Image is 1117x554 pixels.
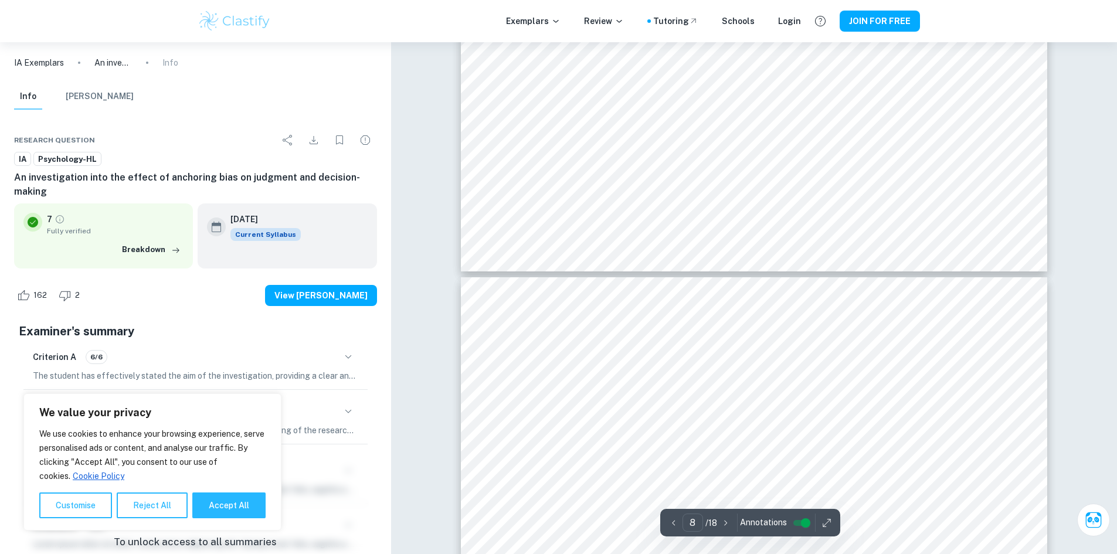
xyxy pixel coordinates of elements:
[265,285,377,306] button: View [PERSON_NAME]
[14,171,377,199] h6: An investigation into the effect of anchoring bias on judgment and decision-making
[33,152,101,166] a: Psychology-HL
[230,213,291,226] h6: [DATE]
[14,56,64,69] a: IA Exemplars
[14,135,95,145] span: Research question
[740,516,787,529] span: Annotations
[119,241,184,259] button: Breakdown
[86,352,107,362] span: 6/6
[23,393,281,531] div: We value your privacy
[33,369,358,382] p: The student has effectively stated the aim of the investigation, providing a clear and concise ex...
[39,406,266,420] p: We value your privacy
[230,228,301,241] span: Current Syllabus
[14,152,31,166] a: IA
[584,15,624,28] p: Review
[14,286,53,305] div: Like
[56,286,86,305] div: Dislike
[722,15,755,28] a: Schools
[39,492,112,518] button: Customise
[55,214,65,225] a: Grade fully verified
[34,154,101,165] span: Psychology-HL
[302,128,325,152] div: Download
[72,471,125,481] a: Cookie Policy
[162,56,178,69] p: Info
[1077,504,1110,536] button: Ask Clai
[47,213,52,226] p: 7
[66,84,134,110] button: [PERSON_NAME]
[778,15,801,28] a: Login
[192,492,266,518] button: Accept All
[840,11,920,32] button: JOIN FOR FREE
[276,128,300,152] div: Share
[27,290,53,301] span: 162
[94,56,132,69] p: An investigation into the effect of anchoring bias on judgment and decision-making
[354,128,377,152] div: Report issue
[328,128,351,152] div: Bookmark
[14,84,42,110] button: Info
[69,290,86,301] span: 2
[33,351,76,363] h6: Criterion A
[653,15,698,28] a: Tutoring
[19,322,372,340] h5: Examiner's summary
[47,226,184,236] span: Fully verified
[39,427,266,483] p: We use cookies to enhance your browsing experience, serve personalised ads or content, and analys...
[15,154,30,165] span: IA
[198,9,272,33] img: Clastify logo
[705,516,717,529] p: / 18
[117,492,188,518] button: Reject All
[506,15,561,28] p: Exemplars
[114,535,277,550] p: To unlock access to all summaries
[810,11,830,31] button: Help and Feedback
[230,228,301,241] div: This exemplar is based on the current syllabus. Feel free to refer to it for inspiration/ideas wh...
